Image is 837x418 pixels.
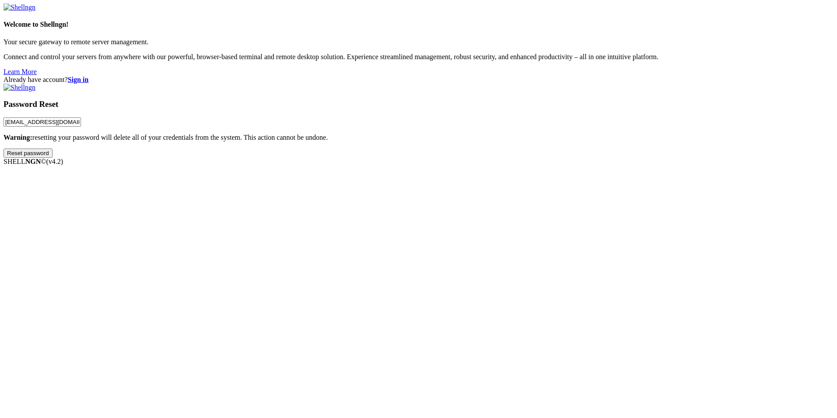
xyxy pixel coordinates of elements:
[4,117,81,127] input: Enter your email
[4,21,833,28] h4: Welcome to Shellngn!
[4,134,833,142] p: resetting your password will delete all of your credentials from the system. This action cannot b...
[4,4,35,11] img: Shellngn
[4,76,833,84] div: Already have account?
[4,68,37,75] a: Learn More
[4,158,63,165] span: SHELL ©
[4,134,32,141] b: Warning:
[68,76,89,83] a: Sign in
[4,99,833,109] h3: Password Reset
[46,158,63,165] span: 4.2.0
[4,149,53,158] input: Reset password
[4,84,35,92] img: Shellngn
[4,38,833,46] p: Your secure gateway to remote server management.
[4,53,833,61] p: Connect and control your servers from anywhere with our powerful, browser-based terminal and remo...
[25,158,41,165] b: NGN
